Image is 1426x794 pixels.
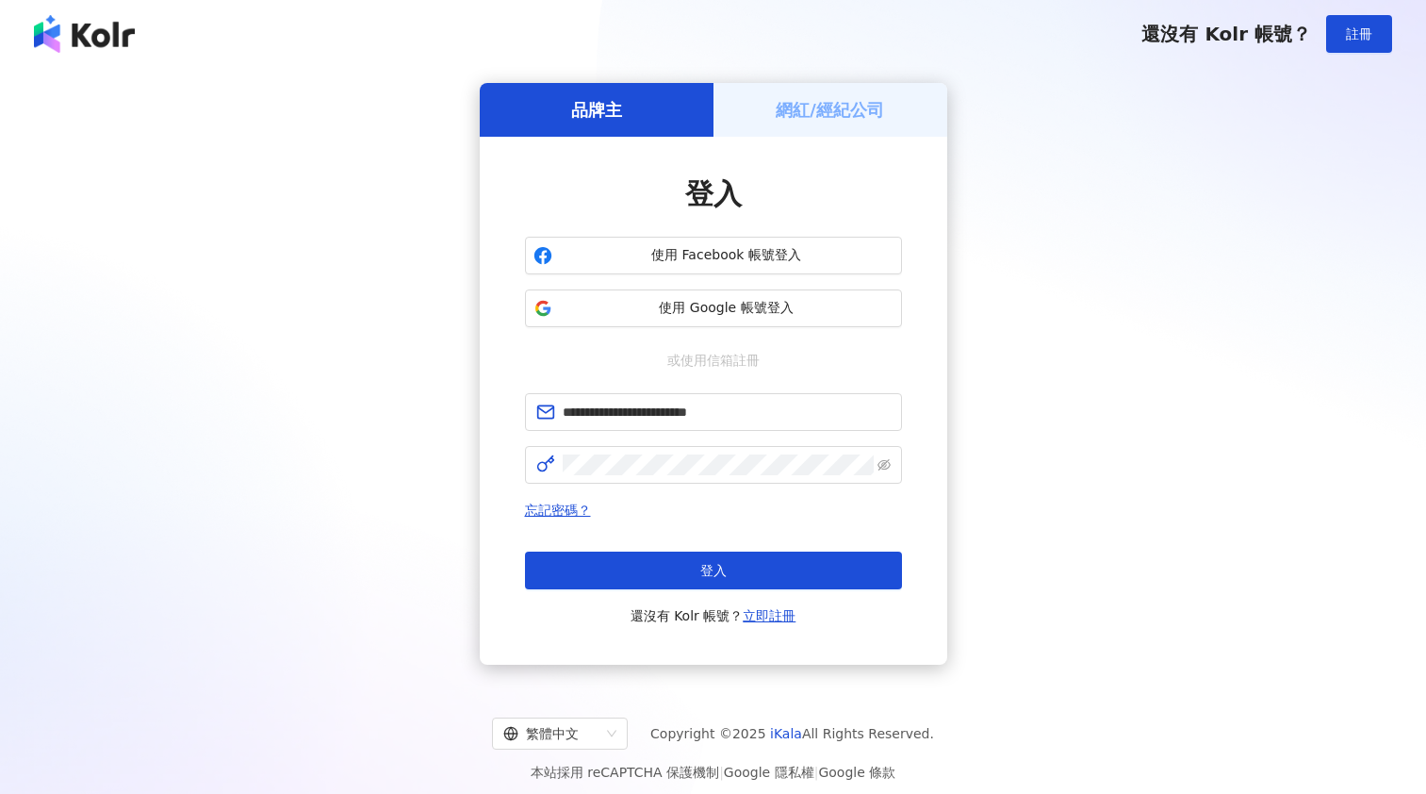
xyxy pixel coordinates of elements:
img: logo [34,15,135,53]
span: 登入 [700,563,727,578]
div: 繁體中文 [503,719,599,749]
a: Google 隱私權 [724,765,814,780]
span: Copyright © 2025 All Rights Reserved. [650,722,934,745]
button: 註冊 [1326,15,1392,53]
button: 登入 [525,552,902,589]
a: Google 條款 [818,765,895,780]
h5: 網紅/經紀公司 [776,98,884,122]
a: 立即註冊 [743,608,795,623]
span: eye-invisible [877,458,891,471]
a: 忘記密碼？ [525,503,591,518]
span: 註冊 [1346,26,1372,41]
span: 使用 Facebook 帳號登入 [560,246,893,265]
span: 本站採用 reCAPTCHA 保護機制 [531,761,895,784]
button: 使用 Google 帳號登入 [525,289,902,327]
span: 還沒有 Kolr 帳號？ [1141,23,1311,45]
button: 使用 Facebook 帳號登入 [525,237,902,274]
span: | [814,765,819,780]
span: 登入 [685,177,742,210]
span: 還沒有 Kolr 帳號？ [631,604,796,627]
h5: 品牌主 [571,98,622,122]
span: 或使用信箱註冊 [654,350,773,371]
a: iKala [770,726,802,741]
span: | [719,765,724,780]
span: 使用 Google 帳號登入 [560,299,893,318]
